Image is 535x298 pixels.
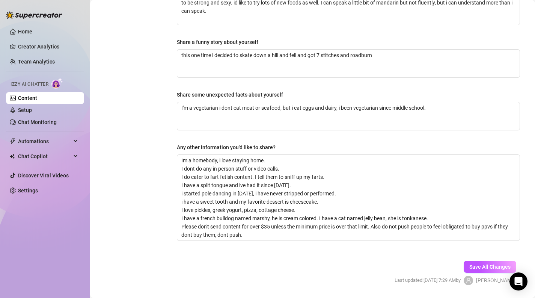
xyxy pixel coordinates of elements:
[509,272,527,290] div: Open Intercom Messenger
[18,95,37,101] a: Content
[177,38,264,46] label: Share a funny story about yourself
[18,29,32,35] a: Home
[18,59,55,65] a: Team Analytics
[18,172,69,178] a: Discover Viral Videos
[177,91,283,99] div: Share some unexpected facts about yourself
[177,50,520,77] textarea: Share a funny story about yourself
[395,277,461,284] span: Last updated: [DATE] 7:29 AM by
[10,138,16,144] span: thunderbolt
[177,155,520,241] textarea: Any other information you'd like to share?
[177,91,288,99] label: Share some unexpected facts about yourself
[11,81,48,88] span: Izzy AI Chatter
[18,188,38,194] a: Settings
[177,102,520,130] textarea: Share some unexpected facts about yourself
[476,276,516,284] span: [PERSON_NAME]
[469,264,511,270] span: Save All Changes
[18,119,57,125] a: Chat Monitoring
[177,38,258,46] div: Share a funny story about yourself
[177,143,276,151] div: Any other information you'd like to share?
[177,143,281,151] label: Any other information you'd like to share?
[51,78,63,89] img: AI Chatter
[18,41,78,53] a: Creator Analytics
[466,278,471,283] span: user
[18,135,71,147] span: Automations
[6,11,62,19] img: logo-BBDzfeDw.svg
[18,150,71,162] span: Chat Copilot
[10,154,15,159] img: Chat Copilot
[18,107,32,113] a: Setup
[464,261,516,273] button: Save All Changes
